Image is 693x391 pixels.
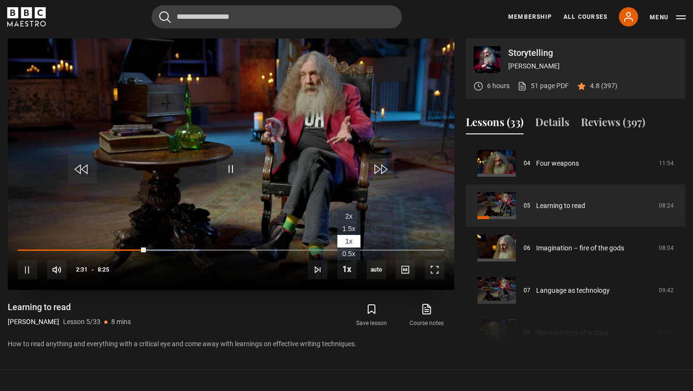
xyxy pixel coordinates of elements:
button: Save lesson [344,301,399,329]
input: Search [152,5,402,28]
button: Playback Rate [337,260,357,279]
button: Lessons (33) [466,114,524,134]
p: Lesson 5/33 [63,317,101,327]
button: Reviews (397) [581,114,645,134]
a: Imagination – fire of the gods [536,243,624,253]
button: Pause [18,260,37,279]
a: Language as technology [536,286,610,296]
a: All Courses [564,13,607,21]
span: 2x [345,212,352,220]
button: Toggle navigation [650,13,686,22]
a: Learning to read [536,201,585,211]
div: Current quality: 720p [367,260,386,279]
button: Submit the search query [159,11,171,23]
h1: Learning to read [8,301,131,313]
span: 1.5x [342,225,355,233]
p: 8 mins [111,317,131,327]
button: Fullscreen [425,260,444,279]
span: - [91,266,94,273]
a: Membership [508,13,552,21]
p: 4.8 (397) [590,81,617,91]
span: auto [367,260,386,279]
button: Mute [47,260,66,279]
p: [PERSON_NAME] [8,317,59,327]
div: Progress Bar [18,249,444,251]
span: 0.5x [342,250,355,258]
p: 6 hours [487,81,510,91]
video-js: Video Player [8,39,454,290]
button: Next Lesson [308,260,327,279]
p: How to read anything and everything with a critical eye and come away with learnings on effective... [8,339,454,349]
span: 2:31 [76,261,88,278]
a: 51 page PDF [517,81,569,91]
span: 8:25 [98,261,109,278]
button: Captions [396,260,415,279]
svg: BBC Maestro [7,7,46,26]
span: 1x [345,237,352,245]
a: Four weapons [536,158,579,169]
a: Course notes [399,301,454,329]
p: Storytelling [508,49,678,57]
button: Details [535,114,569,134]
p: [PERSON_NAME] [508,61,678,71]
